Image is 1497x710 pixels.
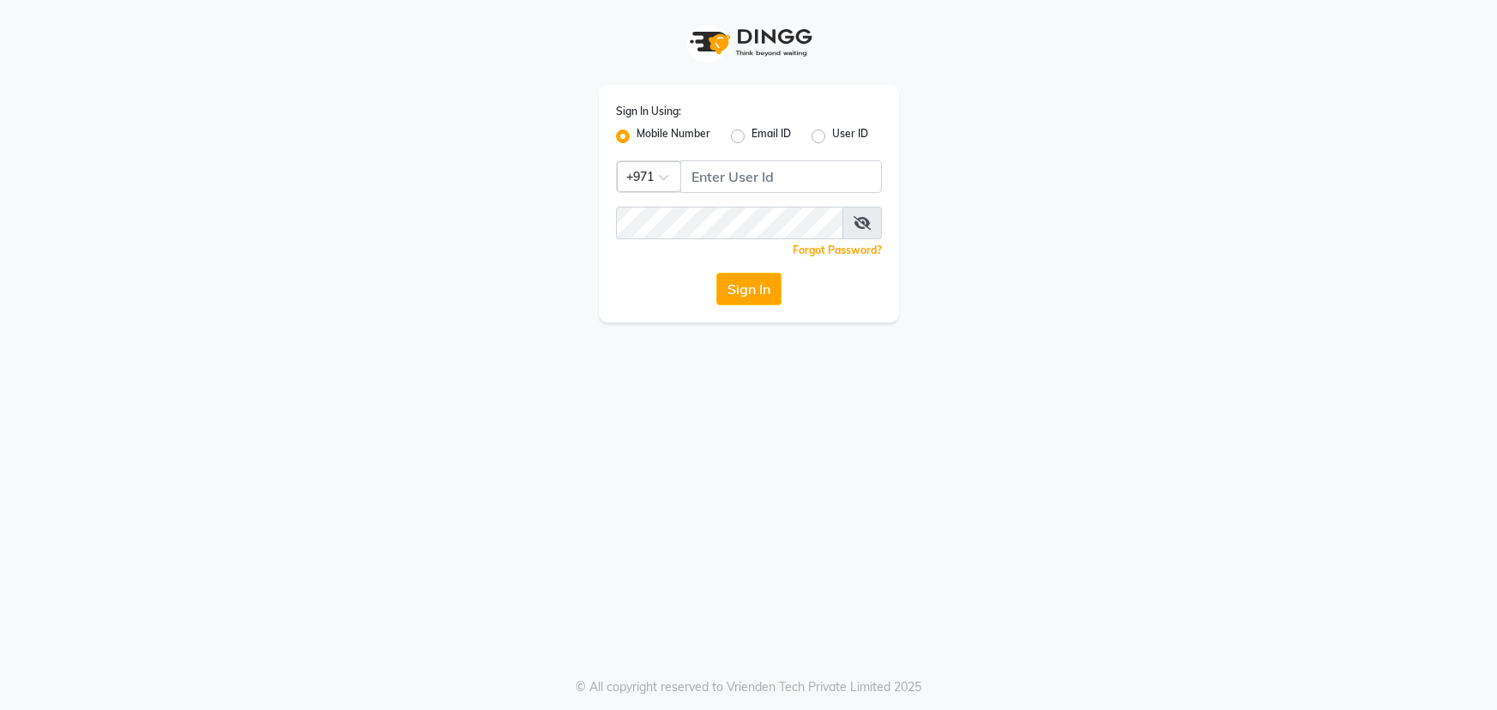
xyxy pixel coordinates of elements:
[637,126,710,147] label: Mobile Number
[716,273,782,305] button: Sign In
[832,126,868,147] label: User ID
[752,126,791,147] label: Email ID
[680,160,882,193] input: Username
[680,17,818,68] img: logo1.svg
[793,244,882,256] a: Forgot Password?
[616,104,681,119] label: Sign In Using:
[616,207,843,239] input: Username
